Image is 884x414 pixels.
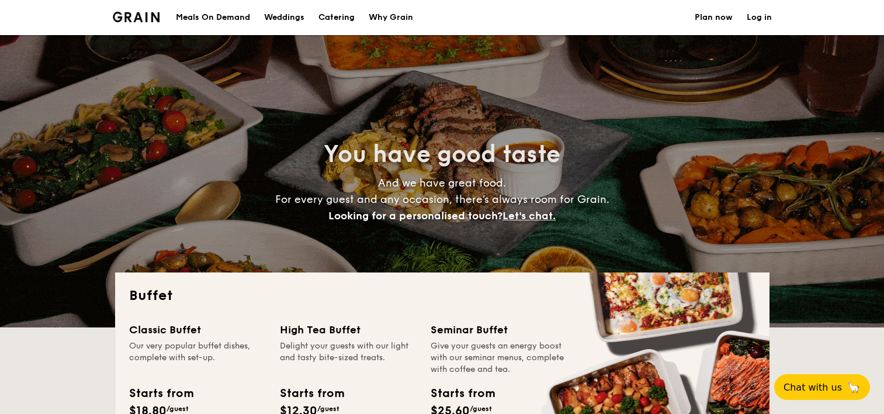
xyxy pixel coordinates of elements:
[167,405,189,413] span: /guest
[280,322,417,338] div: High Tea Buffet
[129,340,266,375] div: Our very popular buffet dishes, complete with set-up.
[431,340,567,375] div: Give your guests an energy boost with our seminar menus, complete with coffee and tea.
[784,382,842,393] span: Chat with us
[847,381,861,394] span: 🦙
[328,209,502,222] span: Looking for a personalised touch?
[317,405,339,413] span: /guest
[324,140,560,168] span: You have good taste
[502,209,556,222] span: Let's chat.
[280,385,344,402] div: Starts from
[275,177,609,222] span: And we have great food. For every guest and any occasion, there’s always room for Grain.
[113,12,160,22] img: Grain
[431,385,494,402] div: Starts from
[431,322,567,338] div: Seminar Buffet
[129,385,193,402] div: Starts from
[129,287,755,305] h2: Buffet
[129,322,266,338] div: Classic Buffet
[470,405,492,413] span: /guest
[774,374,870,400] button: Chat with us🦙
[113,12,160,22] a: Logotype
[280,340,417,375] div: Delight your guests with our light and tasty bite-sized treats.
